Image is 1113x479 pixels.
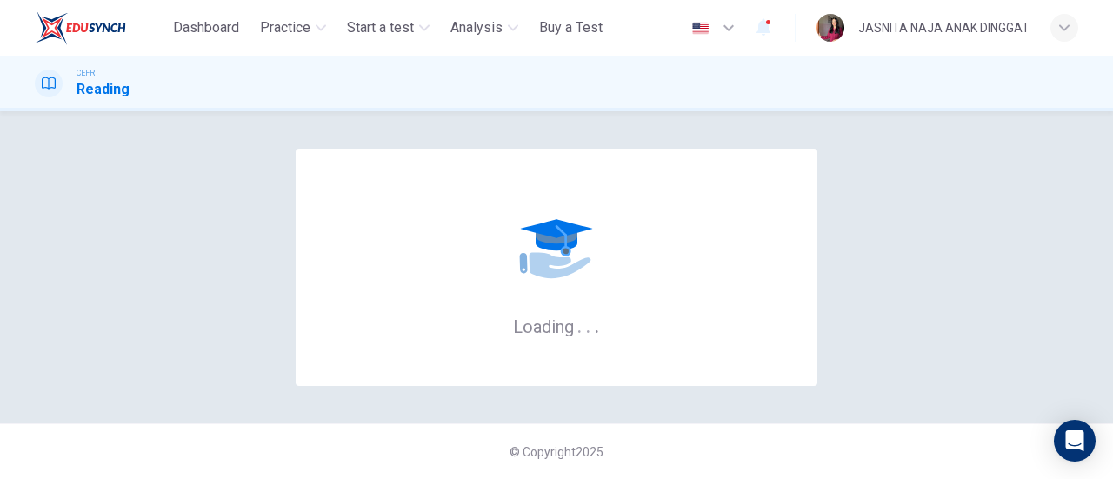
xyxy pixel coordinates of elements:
[585,310,591,339] h6: .
[450,17,503,38] span: Analysis
[253,12,333,43] button: Practice
[690,22,711,35] img: en
[816,14,844,42] img: Profile picture
[77,79,130,100] h1: Reading
[576,310,583,339] h6: .
[35,10,126,45] img: ELTC logo
[340,12,437,43] button: Start a test
[443,12,525,43] button: Analysis
[539,17,603,38] span: Buy a Test
[77,67,95,79] span: CEFR
[1054,420,1096,462] div: Open Intercom Messenger
[347,17,414,38] span: Start a test
[173,17,239,38] span: Dashboard
[166,12,246,43] button: Dashboard
[513,315,600,337] h6: Loading
[532,12,610,43] button: Buy a Test
[858,17,1030,38] div: JASNITA NAJA ANAK DINGGAT
[594,310,600,339] h6: .
[510,445,603,459] span: © Copyright 2025
[35,10,166,45] a: ELTC logo
[260,17,310,38] span: Practice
